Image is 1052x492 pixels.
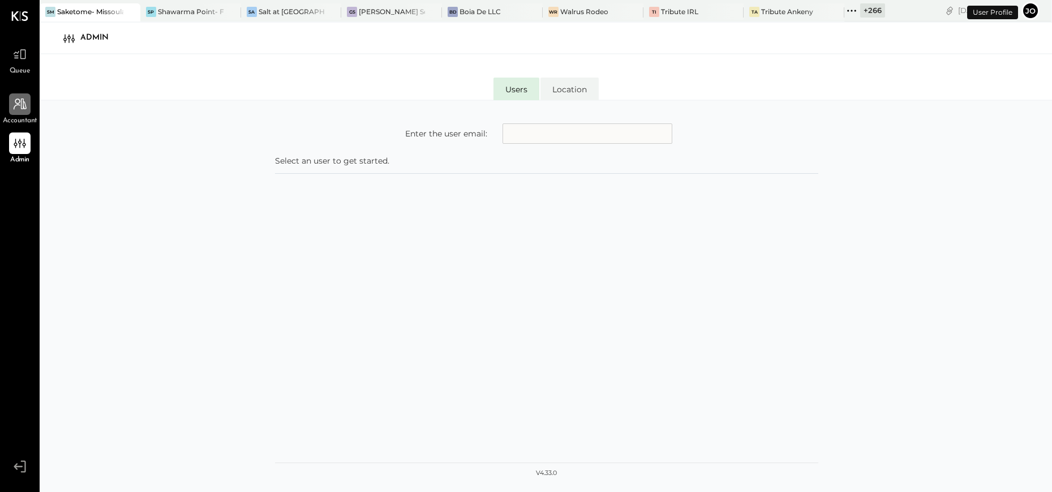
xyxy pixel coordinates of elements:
label: Enter the user email: [405,128,487,139]
div: BD [448,7,458,17]
div: Boia De LLC [460,7,501,16]
div: Shawarma Point- Fareground [158,7,224,16]
li: Location [540,78,599,100]
div: copy link [944,5,955,16]
div: + 266 [860,3,885,18]
span: Admin [10,155,29,165]
button: Jo [1021,2,1040,20]
div: GS [347,7,357,17]
div: SM [45,7,55,17]
li: Users [493,78,539,100]
a: Queue [1,44,39,76]
div: Salt at [GEOGRAPHIC_DATA] [259,7,325,16]
a: Admin [1,132,39,165]
div: User Profile [967,6,1018,19]
div: [DATE] [958,5,1019,16]
div: v 4.33.0 [536,469,557,478]
div: TA [749,7,759,17]
span: Accountant [3,116,37,126]
a: Accountant [1,93,39,126]
div: SP [146,7,156,17]
div: TI [649,7,659,17]
div: WR [548,7,559,17]
div: Tribute Ankeny [761,7,813,16]
span: Queue [10,66,31,76]
div: Sa [247,7,257,17]
div: Saketome- Missoula [57,7,123,16]
div: Walrus Rodeo [560,7,608,16]
div: [PERSON_NAME] Seaport [359,7,425,16]
div: Admin [80,29,120,47]
p: Select an user to get started. [275,155,818,166]
div: Tribute IRL [661,7,698,16]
